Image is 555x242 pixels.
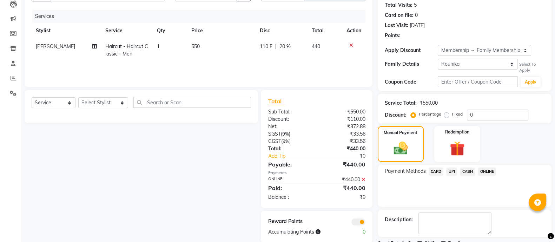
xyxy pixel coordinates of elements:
div: Total: [263,145,317,152]
div: Last Visit: [385,22,408,29]
div: ₹110.00 [317,116,371,123]
span: CASH [460,168,475,176]
span: | [275,43,277,50]
div: Total Visits: [385,1,412,9]
div: Accumulating Points [263,228,343,236]
span: 9% [282,131,289,137]
label: Redemption [445,129,469,135]
div: 5 [414,1,417,9]
div: Paid: [263,184,317,192]
span: ONLINE [478,168,496,176]
span: 1 [157,43,160,50]
th: Disc [256,23,308,39]
span: 440 [312,43,320,50]
button: Apply [521,77,541,87]
div: Discount: [385,111,407,119]
div: Reward Points [263,218,317,225]
div: ₹440.00 [317,160,371,169]
div: 0 [415,12,418,19]
span: 20 % [279,43,291,50]
div: Net: [263,123,317,130]
div: Family Details [385,60,438,68]
th: Service [101,23,153,39]
div: ₹550.00 [317,108,371,116]
label: Percentage [419,111,441,117]
span: [PERSON_NAME] [36,43,75,50]
div: Description: [385,216,413,223]
div: ₹550.00 [419,99,438,107]
span: Payment Methods [385,168,426,175]
div: ( ) [263,138,317,145]
img: _gift.svg [445,139,469,158]
label: Manual Payment [384,130,417,136]
th: Stylist [32,23,101,39]
span: SGST [268,131,280,137]
span: 110 F [260,43,272,50]
span: Haircut - Haircut Classic - Men [105,43,148,57]
th: Price [187,23,256,39]
div: Sub Total: [263,108,317,116]
a: Add Tip [263,152,325,160]
span: CARD [429,168,444,176]
div: ₹0 [317,194,371,201]
div: ₹440.00 [317,145,371,152]
span: Total [268,98,284,105]
div: Services [32,10,371,23]
div: ₹33.56 [317,130,371,138]
input: Enter Offer / Coupon Code [438,76,518,87]
div: ₹0 [326,152,371,160]
div: Apply Discount [385,47,438,54]
span: UPI [446,168,457,176]
th: Action [342,23,365,39]
div: ₹440.00 [317,184,371,192]
span: 550 [191,43,200,50]
div: Card on file: [385,12,414,19]
label: Fixed [452,111,463,117]
div: 0 [344,228,371,236]
div: Select To Apply [519,61,544,73]
th: Qty [153,23,187,39]
div: ₹33.56 [317,138,371,145]
div: [DATE] [410,22,425,29]
th: Total [308,23,342,39]
div: ₹372.88 [317,123,371,130]
div: Service Total: [385,99,417,107]
div: Payable: [263,160,317,169]
div: ( ) [263,130,317,138]
input: Search or Scan [133,97,251,108]
span: CGST [268,138,281,144]
img: _cash.svg [389,140,412,156]
div: Discount: [263,116,317,123]
span: 9% [282,138,289,144]
div: Coupon Code [385,78,438,86]
div: Points: [385,32,401,39]
div: ONLINE [263,176,317,183]
div: Payments [268,170,365,176]
div: Balance : [263,194,317,201]
div: ₹440.00 [317,176,371,183]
